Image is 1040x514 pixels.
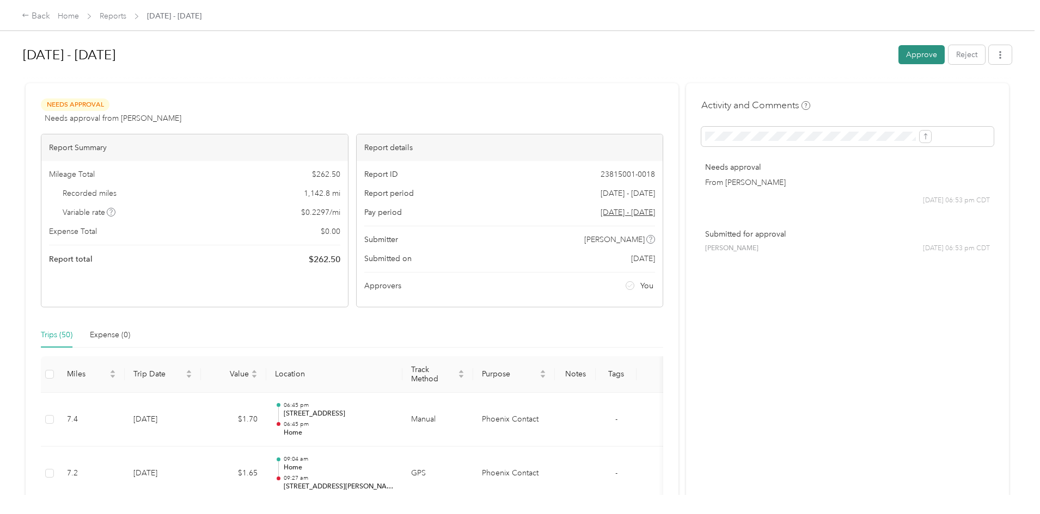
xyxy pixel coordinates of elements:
span: Submitted on [364,253,412,264]
span: $ 0.2297 / mi [301,207,340,218]
span: $ 0.00 [321,226,340,237]
span: [DATE] [631,253,655,264]
span: Value [210,369,249,379]
span: Report total [49,253,93,265]
p: 06:45 pm [284,420,394,428]
th: Track Method [402,356,473,393]
th: Value [201,356,266,393]
span: [DATE] 06:53 pm CDT [923,244,990,253]
span: Recorded miles [63,188,117,199]
h1: Aug 1 - 31, 2025 [23,42,891,68]
p: 06:45 pm [284,401,394,409]
span: Trip Date [133,369,183,379]
span: [PERSON_NAME] [705,244,758,253]
td: [DATE] [125,447,201,501]
td: GPS [402,447,473,501]
iframe: Everlance-gr Chat Button Frame [979,453,1040,514]
td: 7.4 [58,393,125,447]
span: caret-up [109,368,116,375]
th: Purpose [473,356,555,393]
p: Submitted for approval [705,228,990,240]
td: Manual [402,393,473,447]
a: Home [58,11,79,21]
span: caret-down [109,373,116,380]
td: 7.2 [58,447,125,501]
th: Tags [596,356,637,393]
span: [DATE] - [DATE] [147,10,201,22]
span: You [640,280,653,292]
span: caret-down [251,373,258,380]
button: Approve [898,45,945,64]
span: Variable rate [63,207,116,218]
span: Needs approval from [PERSON_NAME] [45,113,181,124]
h4: Activity and Comments [701,98,810,112]
span: Purpose [482,369,537,379]
th: Location [266,356,402,393]
span: Submitter [364,234,398,245]
p: [STREET_ADDRESS] [284,409,394,419]
p: 09:04 am [284,455,394,463]
span: [PERSON_NAME] [584,234,645,245]
td: $1.70 [201,393,266,447]
span: caret-down [458,373,464,380]
p: Home [284,428,394,438]
a: Reports [100,11,126,21]
span: - [615,468,617,478]
p: From [PERSON_NAME] [705,177,990,188]
span: $ 262.50 [312,169,340,180]
div: Report details [357,134,663,161]
span: 1,142.8 mi [304,188,340,199]
span: Report ID [364,169,398,180]
td: Phoenix Contact [473,393,555,447]
th: Notes [555,356,596,393]
div: Expense (0) [90,329,130,341]
span: Report period [364,188,414,199]
th: Trip Date [125,356,201,393]
td: $1.65 [201,447,266,501]
div: Report Summary [41,134,348,161]
div: Back [22,10,50,23]
span: Go to pay period [601,207,655,218]
span: 23815001-0018 [601,169,655,180]
span: Expense Total [49,226,97,237]
span: caret-up [540,368,546,375]
td: Phoenix Contact [473,447,555,501]
p: Home [284,463,394,473]
span: Track Method [411,365,456,383]
span: caret-down [540,373,546,380]
span: Pay period [364,207,402,218]
span: [DATE] 06:53 pm CDT [923,196,990,206]
span: caret-up [251,368,258,375]
div: Trips (50) [41,329,72,341]
p: Needs approval [705,162,990,173]
span: [DATE] - [DATE] [601,188,655,199]
span: caret-up [186,368,192,375]
p: 09:27 am [284,474,394,482]
span: Approvers [364,280,401,292]
span: Miles [67,369,107,379]
span: Needs Approval [41,98,109,111]
p: [STREET_ADDRESS][PERSON_NAME] [284,482,394,492]
td: [DATE] [125,393,201,447]
span: caret-down [186,373,192,380]
span: caret-up [458,368,464,375]
th: Miles [58,356,125,393]
span: - [615,414,617,424]
span: $ 262.50 [309,253,340,266]
button: Reject [949,45,985,64]
span: Mileage Total [49,169,95,180]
